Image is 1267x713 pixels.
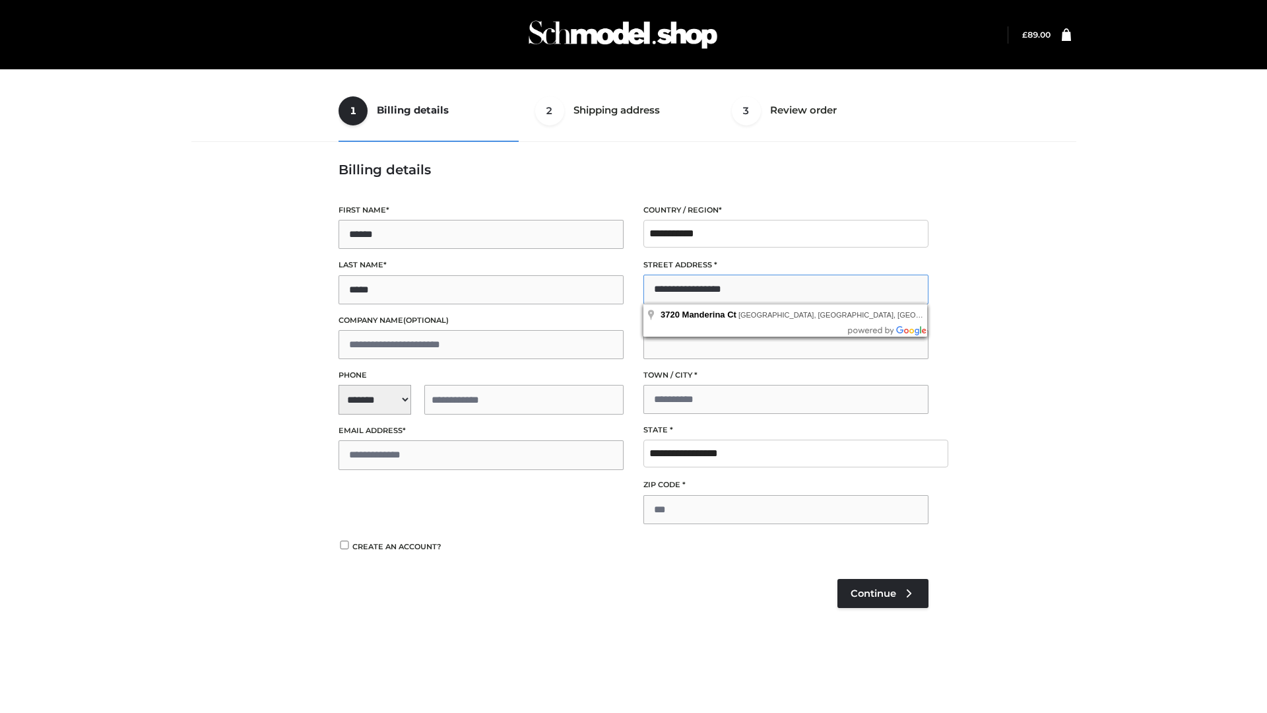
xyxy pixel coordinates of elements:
[339,424,624,437] label: Email address
[339,259,624,271] label: Last name
[661,310,680,320] span: 3720
[851,588,896,599] span: Continue
[643,424,928,436] label: State
[643,204,928,217] label: Country / Region
[1022,30,1027,40] span: £
[403,316,449,325] span: (optional)
[339,369,624,382] label: Phone
[682,310,736,320] span: Manderina Ct
[837,579,928,608] a: Continue
[643,259,928,271] label: Street address
[524,9,722,61] img: Schmodel Admin 964
[1022,30,1051,40] a: £89.00
[339,204,624,217] label: First name
[643,369,928,382] label: Town / City
[643,479,928,491] label: ZIP Code
[339,541,350,549] input: Create an account?
[339,314,624,327] label: Company name
[738,311,973,319] span: [GEOGRAPHIC_DATA], [GEOGRAPHIC_DATA], [GEOGRAPHIC_DATA]
[1022,30,1051,40] bdi: 89.00
[352,542,441,551] span: Create an account?
[339,162,928,178] h3: Billing details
